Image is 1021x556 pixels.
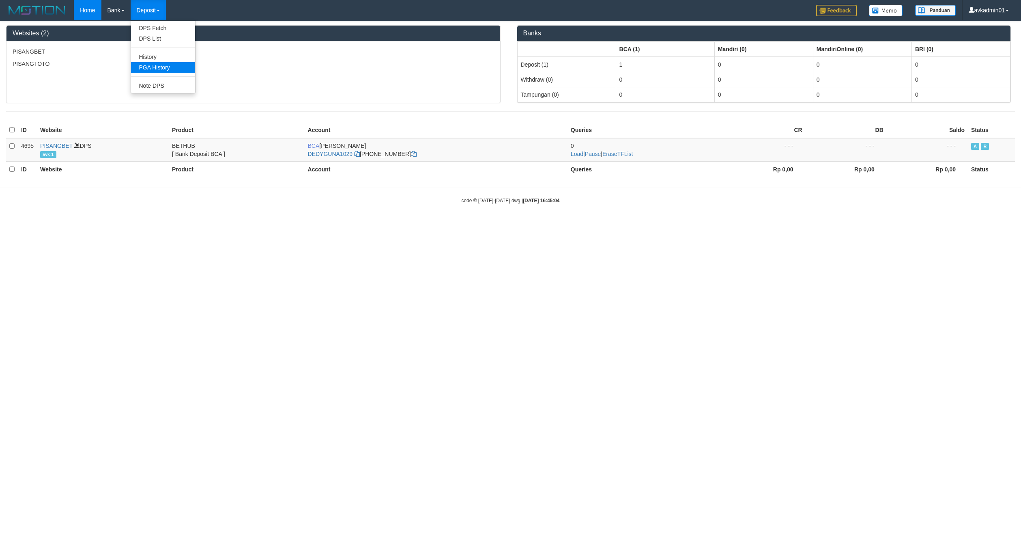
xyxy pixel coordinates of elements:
[523,30,1005,37] h3: Banks
[13,48,494,56] p: PISANGBET
[131,80,195,91] a: Note DPS
[816,5,857,16] img: Feedback.jpg
[18,161,37,177] th: ID
[813,57,911,72] td: 0
[571,143,574,149] span: 0
[517,72,616,87] td: Withdraw (0)
[887,138,968,162] td: - - -
[968,122,1015,138] th: Status
[813,41,911,57] th: Group: activate to sort column ascending
[887,161,968,177] th: Rp 0,00
[616,41,714,57] th: Group: activate to sort column ascending
[13,60,494,68] p: PISANGTOTO
[806,138,887,162] td: - - -
[714,72,813,87] td: 0
[714,87,813,102] td: 0
[571,143,633,157] span: | |
[13,30,494,37] h3: Websites (2)
[517,57,616,72] td: Deposit (1)
[724,138,805,162] td: - - -
[131,33,195,44] a: DPS List
[571,151,583,157] a: Load
[131,52,195,62] a: History
[911,87,1010,102] td: 0
[517,41,616,57] th: Group: activate to sort column ascending
[602,151,633,157] a: EraseTFList
[37,138,169,162] td: DPS
[517,87,616,102] td: Tampungan (0)
[911,72,1010,87] td: 0
[567,161,724,177] th: Queries
[18,138,37,162] td: 4695
[911,57,1010,72] td: 0
[169,138,304,162] td: BETHUB [ Bank Deposit BCA ]
[40,151,56,158] span: avk-1
[567,122,724,138] th: Queries
[37,122,169,138] th: Website
[724,122,805,138] th: CR
[305,122,567,138] th: Account
[724,161,805,177] th: Rp 0,00
[40,143,73,149] a: PISANGBET
[523,198,559,203] strong: [DATE] 16:45:04
[354,151,360,157] a: Copy DEDYGUNA1029 to clipboard
[131,62,195,73] a: PGA History
[915,5,956,16] img: panduan.png
[616,87,714,102] td: 0
[911,41,1010,57] th: Group: activate to sort column ascending
[169,122,304,138] th: Product
[616,57,714,72] td: 1
[169,161,304,177] th: Product
[18,122,37,138] th: ID
[6,4,68,16] img: MOTION_logo.png
[616,72,714,87] td: 0
[305,138,567,162] td: [PERSON_NAME] [PHONE_NUMBER]
[968,161,1015,177] th: Status
[462,198,560,203] small: code © [DATE]-[DATE] dwg |
[714,41,813,57] th: Group: activate to sort column ascending
[981,143,989,150] span: Running
[887,122,968,138] th: Saldo
[308,143,320,149] span: BCA
[131,23,195,33] a: DPS Fetch
[308,151,353,157] a: DEDYGUNA1029
[806,161,887,177] th: Rp 0,00
[714,57,813,72] td: 0
[869,5,903,16] img: Button%20Memo.svg
[813,87,911,102] td: 0
[411,151,417,157] a: Copy 7985845158 to clipboard
[37,161,169,177] th: Website
[806,122,887,138] th: DB
[305,161,567,177] th: Account
[585,151,601,157] a: Pause
[813,72,911,87] td: 0
[971,143,979,150] span: Active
